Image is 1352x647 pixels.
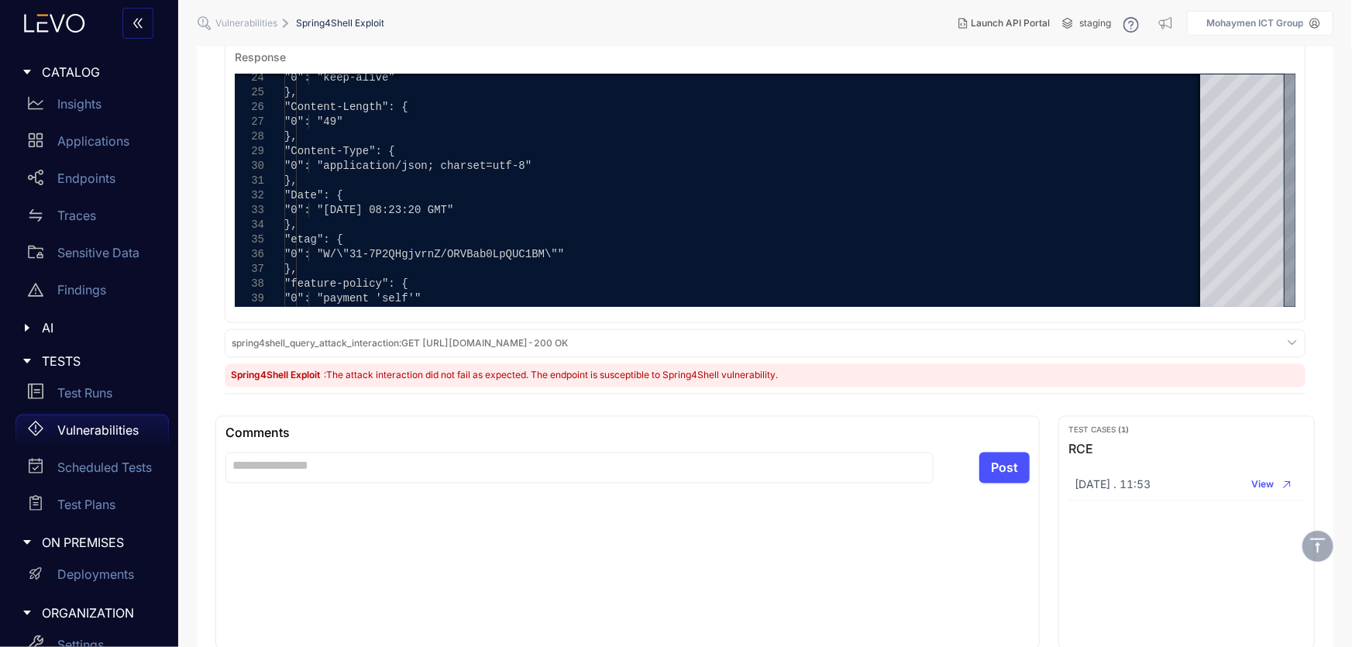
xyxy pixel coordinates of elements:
span: Vulnerabilities [215,18,277,29]
a: Traces [15,200,169,237]
span: Spring4Shell Exploit [231,370,322,381]
p: Insights [57,97,101,111]
span: Spring4Shell Exploit [296,18,384,29]
span: }, [284,130,298,143]
span: double-left [132,17,144,31]
a: Insights [15,88,169,126]
div: 37 [235,262,264,277]
span: : The attack interaction did not fail as expected. The endpoint is susceptible to Spring4Shell vu... [324,370,778,381]
p: Deployments [57,567,134,581]
button: Launch API Portal [946,11,1062,36]
span: }, [284,219,298,231]
div: AI [9,311,169,344]
button: Post [979,453,1030,484]
span: caret-right [22,356,33,367]
span: Post [991,461,1018,475]
span: "Content-Type": { [284,145,395,157]
span: vertical-align-top [1309,536,1327,555]
p: Applications [57,134,129,148]
b: ( 1 ) [1118,425,1129,435]
a: Scheduled Tests [15,452,169,489]
a: Applications [15,126,169,163]
div: 29 [235,144,264,159]
span: "0": "[DATE] 08:23:20 GMT" [284,204,453,216]
span: "Content-Length": { [284,101,408,113]
span: caret-right [22,607,33,618]
span: }, [284,263,298,275]
a: Deployments [15,559,169,597]
a: Endpoints [15,163,169,200]
a: Test Runs [15,377,169,415]
span: warning [28,282,43,298]
span: "0": "application/json; charset=utf-8" [284,160,532,172]
a: Vulnerabilities [15,415,169,452]
span: ON PREMISES [42,535,157,549]
span: [DATE] . 11:53 [1075,479,1151,491]
span: "Date": { [284,189,343,201]
span: staging [1079,18,1111,29]
div: Response [235,51,286,64]
p: Test Cases [1068,426,1305,435]
span: View [1251,480,1274,490]
p: Scheduled Tests [57,460,152,474]
span: CATALOG [42,65,157,79]
div: TESTS [9,345,169,377]
p: Traces [57,208,96,222]
div: 25 [235,85,264,100]
span: AI [42,321,157,335]
h3: RCE [1068,442,1305,456]
div: ON PREMISES [9,526,169,559]
p: Mohaymen ICT Group [1206,18,1303,29]
p: Test Runs [57,386,112,400]
div: 31 [235,174,264,188]
span: "feature-policy": { [284,277,408,290]
div: 40 [235,306,264,321]
span: "0": "payment 'self'" [284,292,421,305]
span: spring4shell_query_attack_interaction : [232,338,401,349]
div: 28 [235,129,264,144]
span: "0": "49" [284,115,343,128]
div: 34 [235,218,264,232]
div: 27 [235,115,264,129]
span: caret-right [22,537,33,548]
a: Test Plans [15,489,169,526]
div: 35 [235,232,264,247]
div: 30 [235,159,264,174]
span: "0": "W/\"31-7P2QHgjvrnZ/ORVBab0LpQUC1BM\"" [284,248,564,260]
span: caret-right [22,322,33,333]
span: ORGANIZATION [42,606,157,620]
span: TESTS [42,354,157,368]
span: swap [28,208,43,223]
div: 39 [235,291,264,306]
button: View [1244,476,1299,494]
span: Launch API Portal [971,18,1050,29]
p: Sensitive Data [57,246,139,260]
a: Findings [15,274,169,311]
span: GET [URL][DOMAIN_NAME] - 200 OK [232,339,568,349]
div: CATALOG [9,56,169,88]
p: Test Plans [57,497,115,511]
div: 36 [235,247,264,262]
p: Findings [57,283,106,297]
div: 26 [235,100,264,115]
p: Endpoints [57,171,115,185]
span: "etag": { [284,233,343,246]
a: Sensitive Data [15,237,169,274]
div: 32 [235,188,264,203]
div: 33 [235,203,264,218]
p: Vulnerabilities [57,423,139,437]
span: }, [284,86,298,98]
div: Comments [225,426,1030,440]
span: }, [284,174,298,187]
div: ORGANIZATION [9,597,169,629]
div: 38 [235,277,264,291]
button: double-left [122,8,153,39]
span: caret-right [22,67,33,77]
